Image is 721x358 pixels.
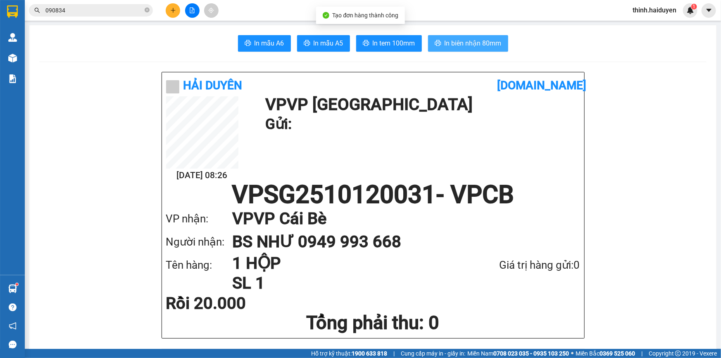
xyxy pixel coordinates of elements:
[166,234,232,251] div: Người nhận:
[166,3,180,18] button: plus
[675,351,681,356] span: copyright
[333,12,399,19] span: Tạo đơn hàng thành công
[435,40,441,48] span: printer
[208,7,214,13] span: aim
[8,74,17,83] img: solution-icon
[145,7,150,14] span: close-circle
[9,303,17,311] span: question-circle
[428,35,508,52] button: printerIn biên nhận 80mm
[166,295,303,312] div: Rồi 20.000
[363,40,369,48] span: printer
[85,59,96,71] span: SL
[311,349,387,358] span: Hỗ trợ kỹ thuật:
[626,5,683,15] span: thinh.haiduyen
[641,349,642,358] span: |
[9,341,17,348] span: message
[467,349,569,358] span: Miền Nam
[232,273,456,293] h1: SL 1
[265,96,576,113] h1: VP VP [GEOGRAPHIC_DATA]
[393,349,395,358] span: |
[204,3,219,18] button: aim
[95,43,164,55] div: 20.000
[170,7,176,13] span: plus
[232,207,564,230] h1: VP VP Cái Bè
[445,38,502,48] span: In biên nhận 80mm
[352,350,387,357] strong: 1900 633 818
[691,4,697,10] sup: 1
[16,283,18,286] sup: 1
[183,79,243,92] b: Hải Duyên
[166,312,580,334] h1: Tổng phải thu: 0
[692,4,695,10] span: 1
[687,7,694,14] img: icon-new-feature
[497,79,586,92] b: [DOMAIN_NAME]
[323,12,329,19] span: check-circle
[9,322,17,330] span: notification
[7,60,163,70] div: Tên hàng: 1 BỊCH ( : 1 )
[45,6,143,15] input: Tìm tên, số ĐT hoặc mã đơn
[97,17,163,27] div: TRĂM
[97,27,163,38] div: 0933793334
[7,8,20,17] span: Gửi:
[304,40,310,48] span: printer
[145,7,150,12] span: close-circle
[456,257,580,274] div: Giá trị hàng gửi: 0
[8,54,17,62] img: warehouse-icon
[97,7,163,17] div: VP Cái Bè
[8,284,17,293] img: warehouse-icon
[232,230,564,253] h1: BS NHƯ 0949 993 668
[95,45,115,54] span: Chưa :
[97,8,117,17] span: Nhận:
[8,33,17,42] img: warehouse-icon
[571,352,573,355] span: ⚪️
[232,253,456,273] h1: 1 HỘP
[185,3,200,18] button: file-add
[702,3,716,18] button: caret-down
[493,350,569,357] strong: 0708 023 035 - 0935 103 250
[356,35,422,52] button: printerIn tem 100mm
[373,38,415,48] span: In tem 100mm
[7,7,91,27] div: VP [GEOGRAPHIC_DATA]
[401,349,465,358] span: Cung cấp máy in - giấy in:
[255,38,284,48] span: In mẫu A6
[265,113,576,136] h1: Gửi:
[314,38,343,48] span: In mẫu A5
[166,182,580,207] h1: VPSG2510120031 - VPCB
[600,350,635,357] strong: 0369 525 060
[34,7,40,13] span: search
[576,349,635,358] span: Miền Bắc
[166,169,238,182] h2: [DATE] 08:26
[297,35,350,52] button: printerIn mẫu A5
[238,35,291,52] button: printerIn mẫu A6
[166,210,232,227] div: VP nhận:
[189,7,195,13] span: file-add
[245,40,251,48] span: printer
[166,257,232,274] div: Tên hàng:
[705,7,713,14] span: caret-down
[7,5,18,18] img: logo-vxr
